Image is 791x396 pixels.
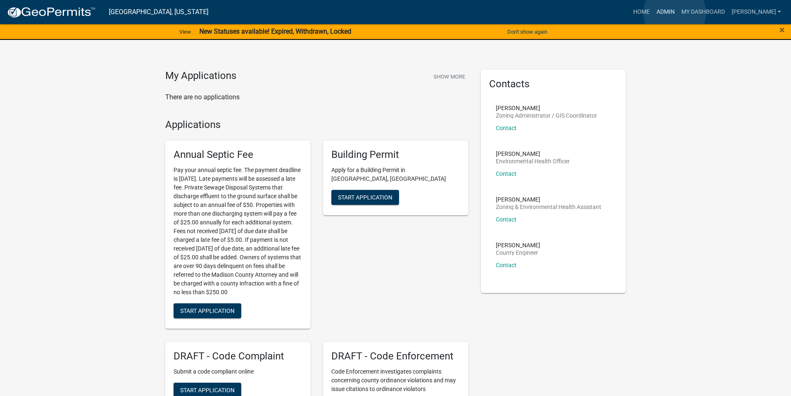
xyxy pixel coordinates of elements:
p: Environmental Health Officer [496,158,570,164]
a: Admin [653,4,678,20]
p: There are no applications [165,92,468,102]
span: Start Application [338,194,392,201]
a: Contact [496,125,517,131]
p: Code Enforcement investigates complaints concerning county ordinance violations and may issue cit... [331,367,460,394]
p: Zoning Administrator / GIS Coordinator [496,113,597,118]
h5: Building Permit [331,149,460,161]
p: Zoning & Environmental Health Assistant [496,204,601,210]
h4: My Applications [165,70,236,82]
span: × [779,24,785,36]
p: [PERSON_NAME] [496,242,540,248]
p: [PERSON_NAME] [496,105,597,111]
button: Close [779,25,785,35]
a: Contact [496,262,517,268]
h5: Annual Septic Fee [174,149,302,161]
a: My Dashboard [678,4,728,20]
p: County Engineer [496,250,540,256]
p: [PERSON_NAME] [496,197,601,202]
p: Pay your annual septic fee. The payment deadline is [DATE]. Late payments will be assessed a late... [174,166,302,297]
span: Start Application [180,386,235,393]
button: Show More [430,70,468,84]
span: Start Application [180,307,235,314]
strong: New Statuses available! Expired, Withdrawn, Locked [199,27,351,35]
p: [PERSON_NAME] [496,151,570,157]
p: Submit a code compliant online [174,367,302,376]
h5: Contacts [489,78,618,90]
a: Home [630,4,653,20]
button: Don't show again [504,25,551,39]
a: Contact [496,216,517,223]
h5: DRAFT - Code Enforcement [331,350,460,362]
p: Apply for a Building Permit in [GEOGRAPHIC_DATA], [GEOGRAPHIC_DATA] [331,166,460,183]
a: Contact [496,170,517,177]
button: Start Application [331,190,399,205]
h5: DRAFT - Code Complaint [174,350,302,362]
a: [GEOGRAPHIC_DATA], [US_STATE] [109,5,208,19]
a: [PERSON_NAME] [728,4,784,20]
a: View [176,25,194,39]
button: Start Application [174,303,241,318]
h4: Applications [165,119,468,131]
